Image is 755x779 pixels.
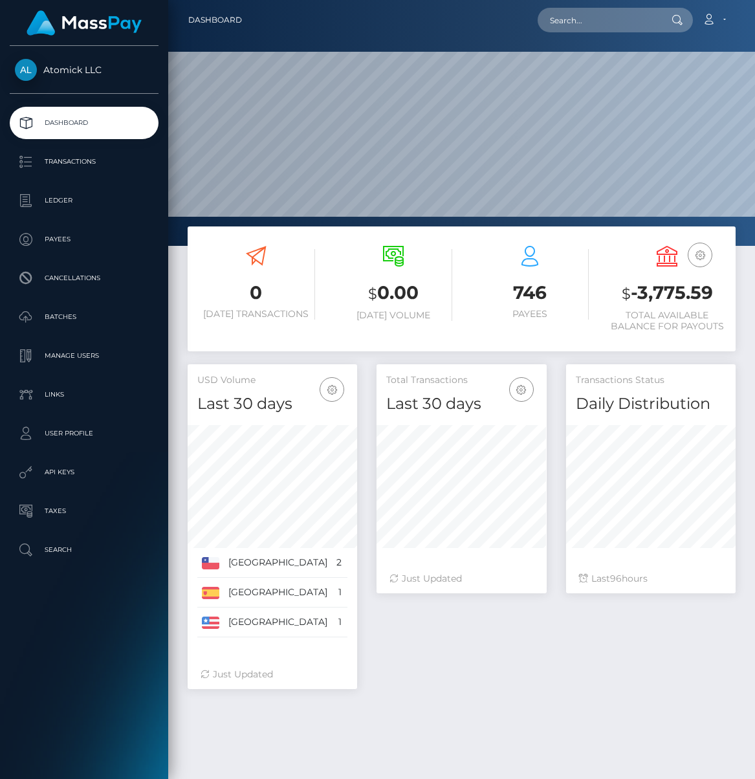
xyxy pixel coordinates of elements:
p: Taxes [15,501,153,521]
h6: [DATE] Volume [334,310,452,321]
span: 96 [610,573,622,584]
h5: USD Volume [197,374,347,387]
p: Search [15,540,153,560]
h3: 0.00 [334,280,452,307]
a: Batches [10,301,159,333]
p: API Keys [15,463,153,482]
h4: Last 30 days [197,393,347,415]
p: Ledger [15,191,153,210]
span: Atomick LLC [10,64,159,76]
td: 50.00% [346,548,388,578]
h6: Payees [472,309,589,320]
div: Last hours [579,572,723,586]
a: Links [10,379,159,411]
h3: 0 [197,280,315,305]
td: [GEOGRAPHIC_DATA] [224,608,332,637]
p: Links [15,385,153,404]
a: Payees [10,223,159,256]
p: Manage Users [15,346,153,366]
h3: 746 [472,280,589,305]
img: CL.png [202,557,219,569]
input: Search... [538,8,659,32]
h3: -3,775.59 [608,280,726,307]
div: Just Updated [201,668,344,681]
h6: Total Available Balance for Payouts [608,310,726,332]
small: $ [622,285,631,303]
img: Atomick LLC [15,59,37,81]
td: [GEOGRAPHIC_DATA] [224,578,332,608]
h5: Transactions Status [576,374,726,387]
p: Dashboard [15,113,153,133]
h6: [DATE] Transactions [197,309,315,320]
a: Taxes [10,495,159,527]
td: 1 [332,578,346,608]
a: Dashboard [188,6,242,34]
p: Transactions [15,152,153,171]
a: Manage Users [10,340,159,372]
div: Just Updated [389,572,533,586]
p: Payees [15,230,153,249]
img: US.png [202,617,219,628]
img: ES.png [202,587,219,598]
p: Batches [15,307,153,327]
td: 25.00% [346,608,388,637]
p: Cancellations [15,269,153,288]
p: User Profile [15,424,153,443]
a: Dashboard [10,107,159,139]
a: Search [10,534,159,566]
td: 1 [332,608,346,637]
a: Ledger [10,184,159,217]
td: [GEOGRAPHIC_DATA] [224,548,332,578]
a: User Profile [10,417,159,450]
td: 2 [332,548,346,578]
a: Cancellations [10,262,159,294]
small: $ [368,285,377,303]
td: 25.00% [346,578,388,608]
a: API Keys [10,456,159,488]
h4: Last 30 days [386,393,536,415]
a: Transactions [10,146,159,178]
h4: Daily Distribution [576,393,726,415]
h5: Total Transactions [386,374,536,387]
img: MassPay Logo [27,10,142,36]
